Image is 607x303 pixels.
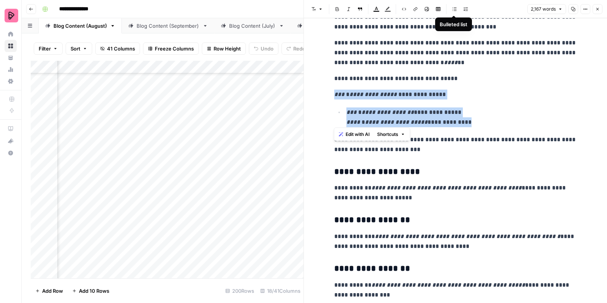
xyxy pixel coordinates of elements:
span: Sort [71,45,80,52]
button: Add Row [31,285,68,297]
span: Edit with AI [346,131,370,138]
div: 18/41 Columns [257,285,303,297]
div: Bulleted list [440,21,467,28]
span: 2,167 words [531,6,556,13]
button: Edit with AI [336,129,373,139]
div: 200 Rows [222,285,257,297]
a: AirOps Academy [5,123,17,135]
button: Filter [34,43,63,55]
button: Help + Support [5,147,17,159]
button: What's new? [5,135,17,147]
button: Freeze Columns [143,43,199,55]
span: Add Row [42,287,63,295]
div: Blog Content (September) [137,22,200,30]
span: Add 10 Rows [79,287,109,295]
button: Sort [66,43,92,55]
button: Add 10 Rows [68,285,114,297]
a: Home [5,28,17,40]
span: Redo [293,45,305,52]
span: Undo [261,45,274,52]
button: 41 Columns [95,43,140,55]
a: Settings [5,75,17,87]
a: Blog Content (August) [39,18,122,33]
a: Your Data [5,52,17,64]
span: 41 Columns [107,45,135,52]
span: Row Height [214,45,241,52]
div: What's new? [5,135,16,147]
a: Blog Content (July) [214,18,291,33]
span: Freeze Columns [155,45,194,52]
a: Browse [5,40,17,52]
a: Usage [5,63,17,76]
button: Redo [281,43,310,55]
span: Shortcuts [377,131,398,138]
a: Blog Content (April) [291,18,367,33]
a: Blog Content (September) [122,18,214,33]
button: 2,167 words [527,4,566,14]
div: Blog Content (July) [229,22,276,30]
button: Row Height [202,43,246,55]
img: Preply Logo [5,9,18,22]
button: Shortcuts [374,129,408,139]
span: Filter [39,45,51,52]
button: Workspace: Preply [5,6,17,25]
button: Undo [249,43,278,55]
div: Blog Content (August) [53,22,107,30]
